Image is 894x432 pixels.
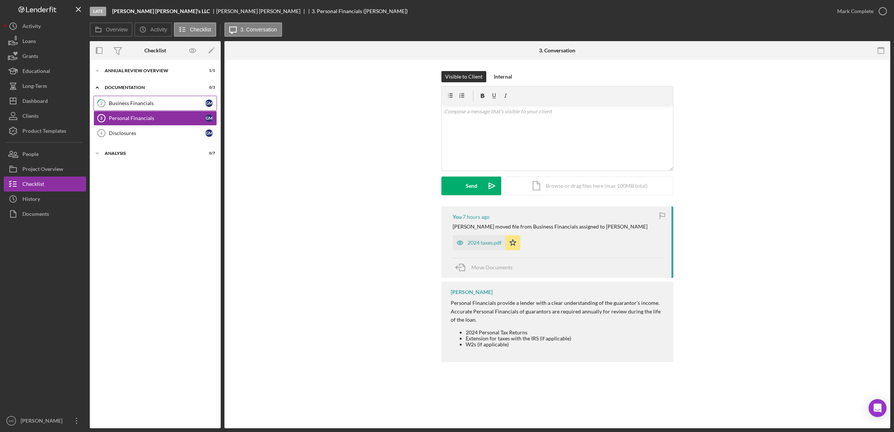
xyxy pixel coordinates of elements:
[4,108,86,123] button: Clients
[466,341,666,347] li: W2s (if applicable)
[869,399,887,417] div: Open Intercom Messenger
[19,413,67,430] div: [PERSON_NAME]
[453,214,462,220] div: You
[441,71,486,82] button: Visible to Client
[134,22,172,37] button: Activity
[22,192,40,208] div: History
[224,22,282,37] button: 3. Conversation
[22,147,39,163] div: People
[90,7,106,16] div: Late
[4,192,86,206] button: History
[105,151,196,156] div: Analysis
[202,85,215,90] div: 0 / 3
[202,151,215,156] div: 0 / 7
[4,94,86,108] button: Dashboard
[441,177,501,195] button: Send
[190,27,211,33] label: Checklist
[100,131,103,135] tspan: 4
[109,130,205,136] div: Disclosures
[205,99,213,107] div: G M
[94,96,217,111] a: 2Business FinancialsGM
[94,111,217,126] a: 3Personal FinancialsGM
[205,114,213,122] div: G M
[22,177,44,193] div: Checklist
[453,258,520,277] button: Move Documents
[22,162,63,178] div: Project Overview
[837,4,873,19] div: Mark Complete
[4,147,86,162] button: People
[4,34,86,49] button: Loans
[490,71,516,82] button: Internal
[539,48,575,53] div: 3. Conversation
[205,129,213,137] div: G M
[466,177,477,195] div: Send
[22,19,41,36] div: Activity
[451,299,666,324] p: Personal Financials provide a lender with a clear understanding of the guarantor's income. Accura...
[22,94,48,110] div: Dashboard
[4,177,86,192] button: Checklist
[4,123,86,138] button: Product Templates
[468,240,502,246] div: 2024 taxes.pdf
[22,123,66,140] div: Product Templates
[22,108,39,125] div: Clients
[90,22,132,37] button: Overview
[466,330,666,336] li: 2024 Personal Tax Returns
[9,419,13,423] text: KR
[22,34,36,50] div: Loans
[451,289,493,295] div: [PERSON_NAME]
[494,71,512,82] div: Internal
[4,206,86,221] button: Documents
[94,126,217,141] a: 4DisclosuresGM
[22,64,50,80] div: Educational
[4,19,86,34] button: Activity
[4,413,86,428] button: KR[PERSON_NAME]
[106,27,128,33] label: Overview
[150,27,167,33] label: Activity
[100,116,102,120] tspan: 3
[4,64,86,79] button: Educational
[144,48,166,53] div: Checklist
[216,8,307,14] div: [PERSON_NAME] [PERSON_NAME]
[105,68,196,73] div: Annual Review Overview
[466,336,666,341] li: Extension for taxes with the IRS (if applicable)
[4,79,86,94] button: Long-Term
[100,101,102,105] tspan: 2
[445,71,483,82] div: Visible to Client
[4,162,86,177] button: Project Overview
[463,214,490,220] time: 2025-10-14 16:18
[109,100,205,106] div: Business Financials
[453,224,647,230] div: [PERSON_NAME] moved file from Business Financials assigned to [PERSON_NAME]
[241,27,277,33] label: 3. Conversation
[312,8,408,14] div: 3. Personal Financials ([PERSON_NAME])
[105,85,196,90] div: Documentation
[109,115,205,121] div: Personal Financials
[4,49,86,64] button: Grants
[453,235,520,250] button: 2024 taxes.pdf
[22,206,49,223] div: Documents
[174,22,216,37] button: Checklist
[22,79,47,95] div: Long-Term
[830,4,890,19] button: Mark Complete
[471,264,512,270] span: Move Documents
[22,49,38,65] div: Grants
[112,8,210,14] b: [PERSON_NAME] [PERSON_NAME]'s LLC
[202,68,215,73] div: 1 / 1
